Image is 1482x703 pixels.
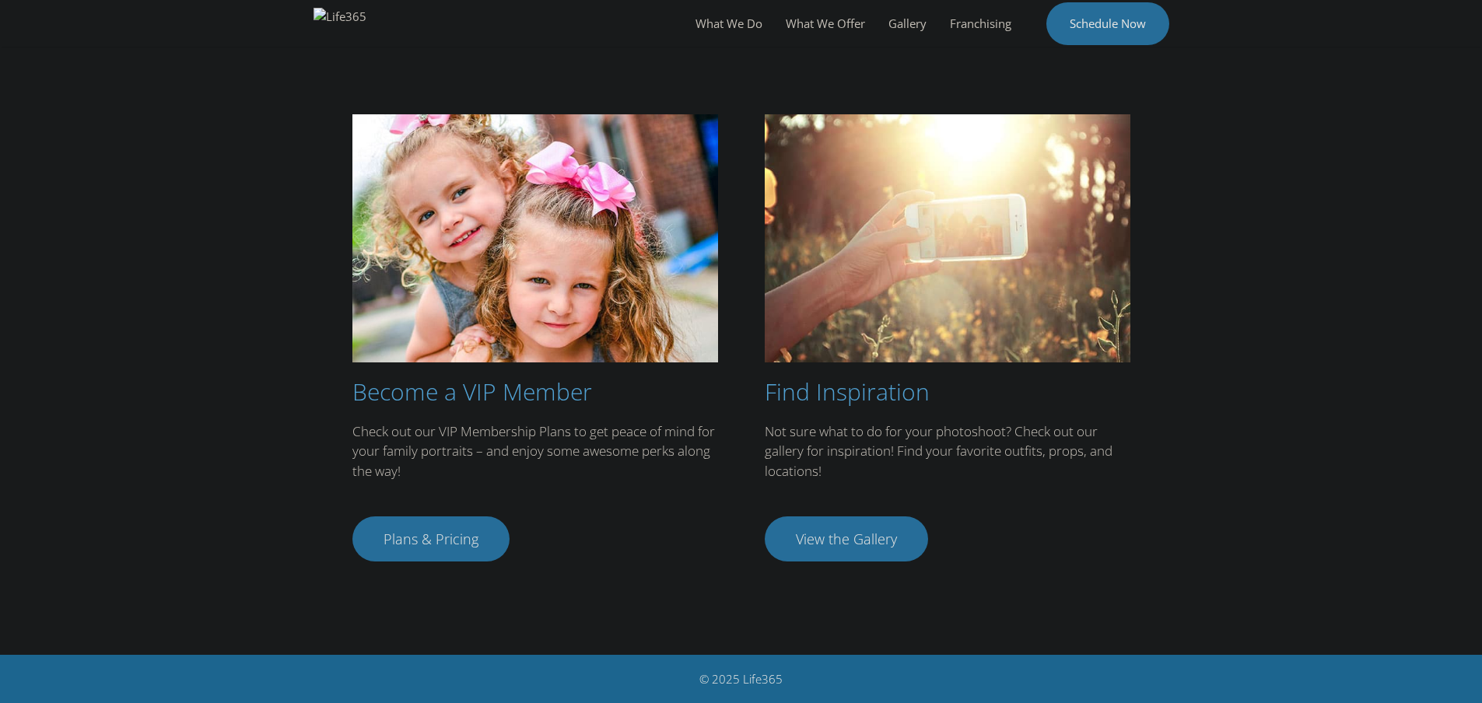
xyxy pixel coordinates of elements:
[1046,2,1169,45] a: Schedule Now
[765,516,928,561] a: View the Gallery
[314,670,1169,688] div: © 2025 Life365
[796,532,897,546] span: View the Gallery
[352,378,718,406] h3: Become a VIP Member
[765,114,1130,362] img: Hand holding out iphone for selfie in the sunshine
[352,516,510,561] a: Plans & Pricing
[765,421,1130,481] p: Not sure what to do for your photoshoot? Check out our gallery for inspiration! Find your favorit...
[384,532,478,546] span: Plans & Pricing
[352,114,718,362] img: Curly-haired sisters in matching bows play
[352,421,718,481] p: Check out our VIP Membership Plans to get peace of mind for your family portraits – and enjoy som...
[765,378,1130,406] h3: Find Inspiration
